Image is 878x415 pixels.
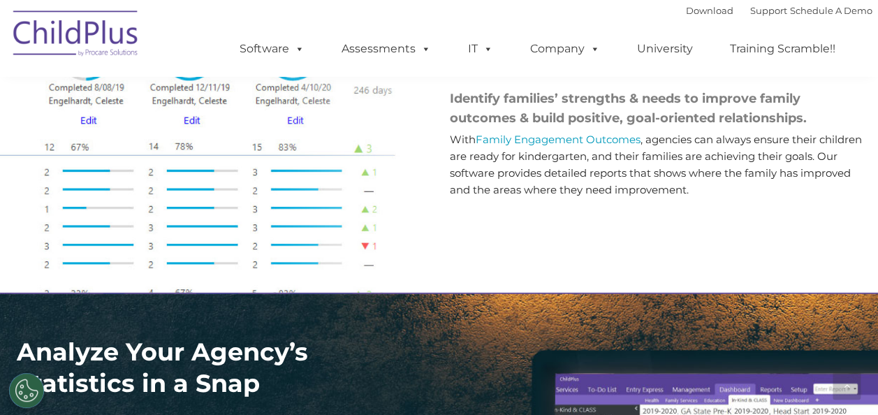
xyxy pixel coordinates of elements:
[686,5,872,16] font: |
[623,35,707,63] a: University
[226,35,319,63] a: Software
[516,35,614,63] a: Company
[17,337,308,398] strong: Analyze Your Agency’s Statistics in a Snap
[454,35,507,63] a: IT
[716,35,849,63] a: Training Scramble!!
[650,264,878,415] iframe: Chat Widget
[476,133,641,146] a: Family Engagement Outcomes
[450,131,862,198] p: With , agencies can always ensure their children are ready for kindergarten, and their families a...
[686,5,733,16] a: Download
[6,1,146,71] img: ChildPlus by Procare Solutions
[790,5,872,16] a: Schedule A Demo
[9,373,44,408] button: Cookies Settings
[328,35,445,63] a: Assessments
[750,5,787,16] a: Support
[450,91,807,126] span: Identify families’ strengths & needs to improve family outcomes & build positive, goal-oriented r...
